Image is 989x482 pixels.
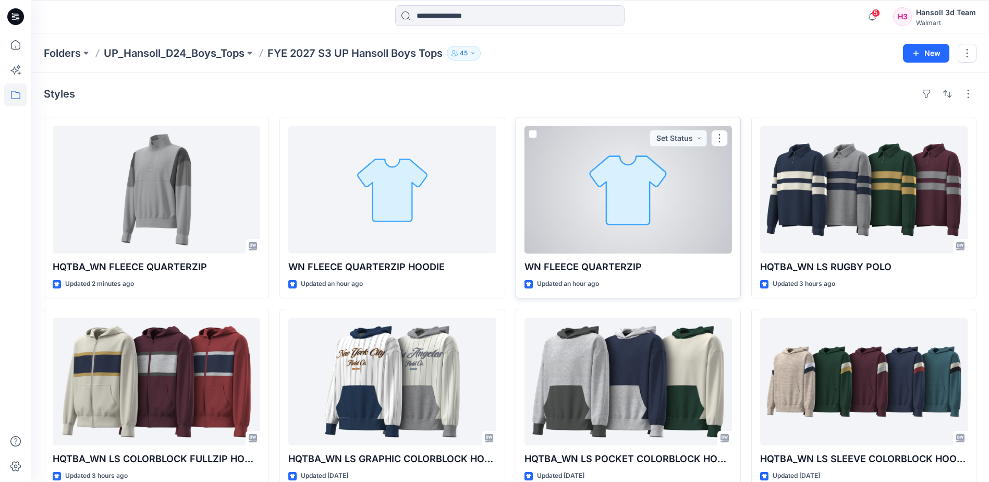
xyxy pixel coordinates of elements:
[301,279,363,290] p: Updated an hour ago
[65,471,128,481] p: Updated 3 hours ago
[916,6,976,19] div: Hansoll 3d Team
[893,7,912,26] div: H3
[288,318,496,445] a: HQTBA_WN LS GRAPHIC COLORBLOCK HOODIE
[537,471,584,481] p: Updated [DATE]
[447,46,481,61] button: 45
[524,126,732,254] a: WN FLEECE QUARTERZIP
[760,260,968,274] p: HQTBA_WN LS RUGBY POLO
[53,260,260,274] p: HQTBA_WN FLEECE QUARTERZIP
[760,318,968,445] a: HQTBA_WN LS SLEEVE COLORBLOCK HOODIE
[773,279,835,290] p: Updated 3 hours ago
[267,46,443,61] p: FYE 2027 S3 UP Hansoll Boys Tops
[537,279,599,290] p: Updated an hour ago
[760,452,968,466] p: HQTBA_WN LS SLEEVE COLORBLOCK HOODIE
[53,126,260,254] a: HQTBA_WN FLEECE QUARTERZIP
[53,318,260,445] a: HQTBA_WN LS COLORBLOCK FULLZIP HOODIE
[288,452,496,466] p: HQTBA_WN LS GRAPHIC COLORBLOCK HOODIE
[524,452,732,466] p: HQTBA_WN LS POCKET COLORBLOCK HOODIE
[760,126,968,254] a: HQTBA_WN LS RUGBY POLO
[65,279,134,290] p: Updated 2 minutes ago
[524,318,732,445] a: HQTBA_WN LS POCKET COLORBLOCK HOODIE
[104,46,245,61] a: UP_Hansoll_D24_Boys_Tops
[44,46,81,61] a: Folders
[524,260,732,274] p: WN FLEECE QUARTERZIP
[288,260,496,274] p: WN FLEECE QUARTERZIP HOODIE
[773,471,820,481] p: Updated [DATE]
[44,88,75,100] h4: Styles
[288,126,496,254] a: WN FLEECE QUARTERZIP HOODIE
[903,44,949,63] button: New
[872,9,880,17] span: 5
[301,471,348,481] p: Updated [DATE]
[916,19,976,27] div: Walmart
[460,47,468,59] p: 45
[53,452,260,466] p: HQTBA_WN LS COLORBLOCK FULLZIP HOODIE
